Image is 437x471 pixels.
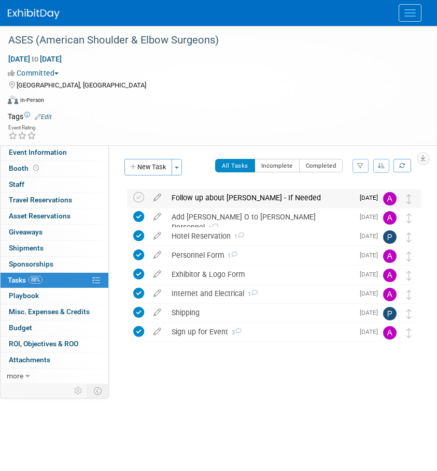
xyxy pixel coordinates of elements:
[166,285,354,302] div: Internet and Electrical
[166,227,354,245] div: Hotel Reservation
[360,328,383,335] span: [DATE]
[228,329,242,336] span: 3
[383,230,397,244] img: Philip D'Adderio
[8,94,424,110] div: Event Format
[360,232,383,240] span: [DATE]
[148,289,166,298] a: edit
[299,159,343,172] button: Completed
[393,159,411,172] a: Refresh
[383,192,397,205] img: Allison Walsh
[166,189,354,207] div: Follow up about [PERSON_NAME] - If Needed
[9,260,53,268] span: Sponsorships
[8,54,62,64] span: [DATE] [DATE]
[166,323,354,341] div: Sign up for Event
[9,291,39,300] span: Playbook
[9,307,90,316] span: Misc. Expenses & Credits
[244,291,258,298] span: 1
[9,340,78,348] span: ROI, Objectives & ROO
[383,288,397,301] img: Allison Walsh
[9,212,71,220] span: Asset Reservations
[406,309,412,319] i: Move task
[205,225,218,231] span: 1
[31,164,41,172] span: Booth not reserved yet
[255,159,300,172] button: Incomplete
[148,308,166,317] a: edit
[383,269,397,282] img: Allison Walsh
[406,328,412,338] i: Move task
[1,320,108,336] a: Budget
[1,369,108,384] a: more
[1,273,108,288] a: Tasks88%
[1,288,108,304] a: Playbook
[148,193,166,202] a: edit
[166,266,354,283] div: Exhibitor & Logo Form
[9,323,32,332] span: Budget
[406,271,412,281] i: Move task
[360,252,383,259] span: [DATE]
[1,257,108,272] a: Sponsorships
[360,290,383,297] span: [DATE]
[231,233,244,240] span: 1
[224,253,237,259] span: 1
[1,352,108,368] a: Attachments
[1,145,108,160] a: Event Information
[8,125,36,130] div: Event Rating
[383,211,397,225] img: Allison Walsh
[1,193,108,208] a: Travel Reservations
[1,336,108,352] a: ROI, Objectives & ROO
[360,213,383,220] span: [DATE]
[9,180,24,188] span: Staff
[17,81,146,89] span: [GEOGRAPHIC_DATA], [GEOGRAPHIC_DATA]
[9,244,44,252] span: Shipments
[8,9,60,19] img: ExhibitDay
[9,228,43,236] span: Giveaways
[7,372,23,380] span: more
[360,194,383,201] span: [DATE]
[8,96,18,104] img: Format-Inperson.png
[148,231,166,241] a: edit
[406,213,412,223] i: Move task
[124,159,172,175] button: New Task
[166,304,354,321] div: Shipping
[1,225,108,240] a: Giveaways
[1,304,108,320] a: Misc. Expenses & Credits
[9,148,67,156] span: Event Information
[9,164,41,172] span: Booth
[360,309,383,316] span: [DATE]
[29,276,43,284] span: 88%
[5,31,416,50] div: ASES (American Shoulder & Elbow Surgeons)
[406,194,412,204] i: Move task
[30,55,40,63] span: to
[9,196,72,204] span: Travel Reservations
[8,68,63,78] button: Committed
[35,113,52,121] a: Edit
[406,252,412,261] i: Move task
[1,161,108,176] a: Booth
[148,270,166,279] a: edit
[383,249,397,263] img: Allison Walsh
[8,276,43,284] span: Tasks
[166,208,354,237] div: Add [PERSON_NAME] O to [PERSON_NAME] Personnel
[148,251,166,260] a: edit
[406,290,412,300] i: Move task
[406,232,412,242] i: Move task
[1,209,108,224] a: Asset Reservations
[383,307,397,320] img: Phil S
[88,384,109,398] td: Toggle Event Tabs
[1,177,108,193] a: Staff
[148,327,166,336] a: edit
[8,111,52,122] td: Tags
[360,271,383,278] span: [DATE]
[69,384,88,398] td: Personalize Event Tab Strip
[9,356,50,364] span: Attachments
[20,96,44,104] div: In-Person
[383,326,397,340] img: Allison Walsh
[148,212,166,222] a: edit
[399,4,421,22] button: Menu
[1,241,108,256] a: Shipments
[166,246,354,264] div: Personnel Form
[215,159,255,172] button: All Tasks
